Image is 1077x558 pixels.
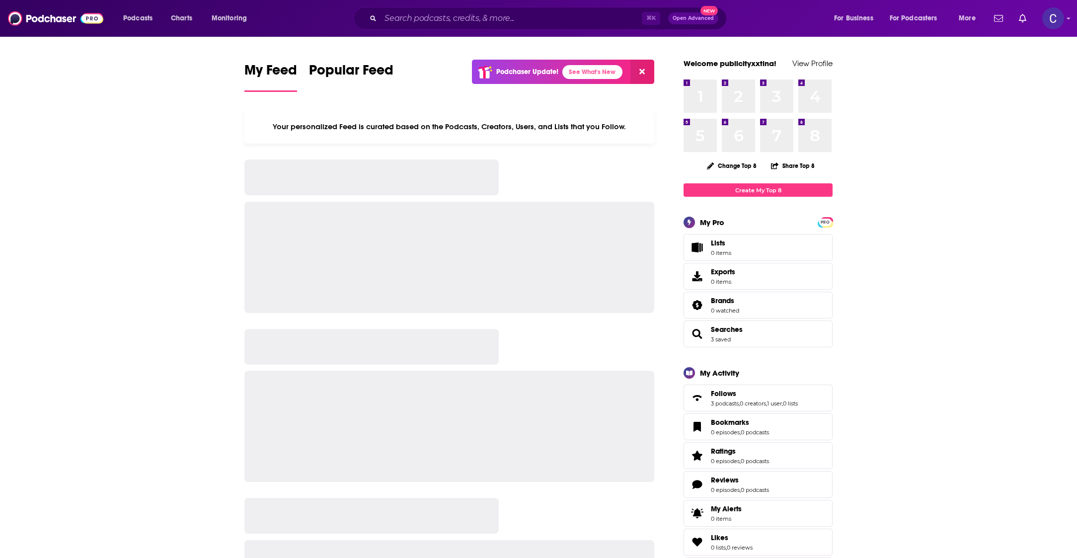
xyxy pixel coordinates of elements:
span: My Alerts [687,506,707,520]
a: Searches [711,325,743,334]
button: open menu [205,10,260,26]
a: Likes [687,535,707,549]
a: 0 lists [711,544,726,551]
a: Searches [687,327,707,341]
span: My Alerts [711,504,742,513]
span: Lists [711,239,731,247]
span: Bookmarks [684,413,833,440]
a: My Feed [244,62,297,92]
a: 0 podcasts [741,486,769,493]
a: Show notifications dropdown [990,10,1007,27]
a: 0 podcasts [741,429,769,436]
a: Brands [711,296,739,305]
span: Logged in as publicityxxtina [1042,7,1064,29]
a: Follows [687,391,707,405]
a: 0 reviews [727,544,753,551]
a: See What's New [562,65,622,79]
p: Podchaser Update! [496,68,558,76]
span: 0 items [711,249,731,256]
a: Exports [684,263,833,290]
span: Exports [687,269,707,283]
button: open menu [952,10,988,26]
img: Podchaser - Follow, Share and Rate Podcasts [8,9,103,28]
span: , [726,544,727,551]
a: Lists [684,234,833,261]
button: Change Top 8 [701,159,763,172]
span: , [740,429,741,436]
div: Search podcasts, credits, & more... [363,7,736,30]
span: Exports [711,267,735,276]
span: Ratings [684,442,833,469]
a: 0 watched [711,307,739,314]
a: Brands [687,298,707,312]
a: 3 podcasts [711,400,739,407]
a: Follows [711,389,798,398]
a: 0 episodes [711,486,740,493]
div: Your personalized Feed is curated based on the Podcasts, Creators, Users, and Lists that you Follow. [244,110,654,144]
span: Open Advanced [673,16,714,21]
button: open menu [827,10,886,26]
button: Share Top 8 [770,156,815,175]
span: Bookmarks [711,418,749,427]
span: Follows [711,389,736,398]
span: , [740,458,741,465]
span: PRO [819,219,831,226]
a: 0 lists [783,400,798,407]
a: 0 episodes [711,458,740,465]
a: 1 user [767,400,782,407]
span: , [782,400,783,407]
span: For Business [834,11,873,25]
span: Monitoring [212,11,247,25]
a: Popular Feed [309,62,393,92]
a: Charts [164,10,198,26]
a: View Profile [792,59,833,68]
a: Bookmarks [687,420,707,434]
span: Lists [711,239,725,247]
a: 3 saved [711,336,731,343]
span: , [740,486,741,493]
span: Likes [684,529,833,556]
a: Create My Top 8 [684,183,833,197]
a: My Alerts [684,500,833,527]
a: Bookmarks [711,418,769,427]
a: Ratings [711,447,769,456]
span: Lists [687,240,707,254]
span: Charts [171,11,192,25]
a: Likes [711,533,753,542]
a: Show notifications dropdown [1015,10,1030,27]
span: Ratings [711,447,736,456]
div: My Activity [700,368,739,378]
span: More [959,11,976,25]
span: New [700,6,718,15]
span: , [766,400,767,407]
a: 0 creators [740,400,766,407]
span: Searches [684,320,833,347]
a: PRO [819,218,831,226]
span: , [739,400,740,407]
span: Popular Feed [309,62,393,84]
a: 0 podcasts [741,458,769,465]
span: 0 items [711,278,735,285]
span: Brands [684,292,833,319]
button: open menu [883,10,952,26]
input: Search podcasts, credits, & more... [381,10,642,26]
span: For Podcasters [890,11,937,25]
a: Welcome publicityxxtina! [684,59,776,68]
a: 0 episodes [711,429,740,436]
a: Ratings [687,449,707,463]
span: Brands [711,296,734,305]
div: My Pro [700,218,724,227]
img: User Profile [1042,7,1064,29]
button: Open AdvancedNew [668,12,718,24]
span: Podcasts [123,11,153,25]
span: Reviews [711,476,739,484]
span: Follows [684,385,833,411]
button: Show profile menu [1042,7,1064,29]
span: My Feed [244,62,297,84]
span: 0 items [711,515,742,522]
a: Reviews [711,476,769,484]
a: Reviews [687,478,707,491]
